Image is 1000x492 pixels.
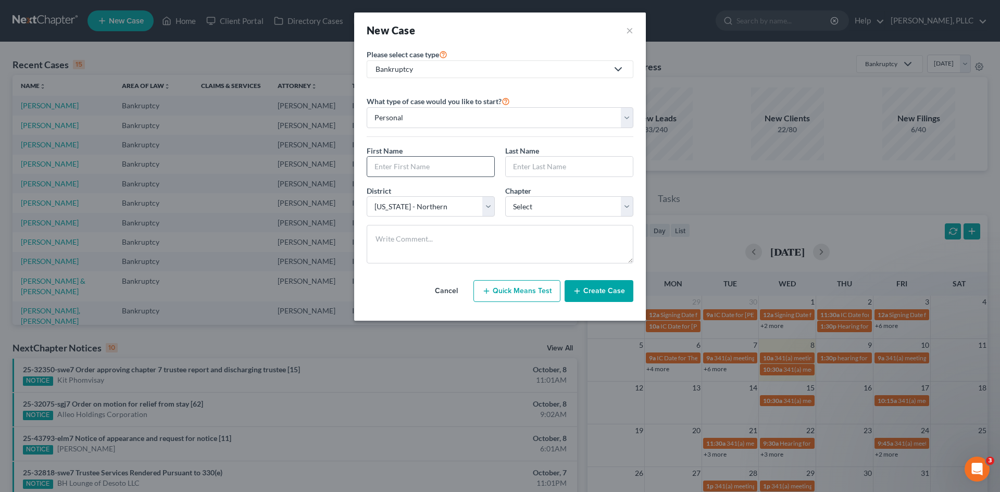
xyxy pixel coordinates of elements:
button: × [626,23,633,37]
span: 3 [986,457,994,465]
span: Chapter [505,186,531,195]
label: What type of case would you like to start? [367,95,510,107]
span: Last Name [505,146,539,155]
span: District [367,186,391,195]
input: Enter Last Name [506,157,633,176]
button: Cancel [423,281,469,301]
button: Quick Means Test [473,280,560,302]
iframe: Intercom live chat [965,457,990,482]
div: Bankruptcy [376,64,608,74]
span: First Name [367,146,403,155]
span: Please select case type [367,50,439,59]
input: Enter First Name [367,157,494,176]
button: Create Case [565,280,633,302]
strong: New Case [367,24,415,36]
